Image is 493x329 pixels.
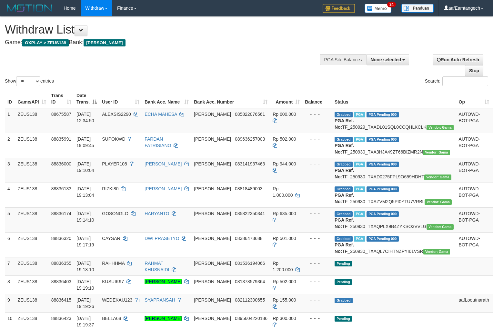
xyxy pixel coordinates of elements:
span: Copy 08386473688 to clipboard [235,236,263,241]
span: RAHHHMA [102,261,125,266]
span: Rp 600.000 [273,112,296,117]
span: [PERSON_NAME] [194,279,231,284]
span: PGA Pending [367,211,399,217]
span: Rp 1.000.000 [273,186,293,198]
span: [DATE] 19:18:10 [76,261,94,272]
div: - - - [305,235,329,242]
a: DWI PRASETYO [145,236,179,241]
span: [PERSON_NAME] [194,136,231,142]
img: panduan.png [401,4,434,13]
span: [PERSON_NAME] [194,112,231,117]
td: ZEUS138 [15,257,49,275]
b: PGA Ref. No: [335,193,354,204]
span: Pending [335,316,352,322]
td: AUTOWD-BOT-PGA [456,183,492,207]
label: Show entries [5,76,54,86]
div: - - - [305,136,329,142]
span: Vendor URL: https://trx31.1velocity.biz [423,249,450,254]
span: Rp 944.000 [273,161,296,166]
img: MOTION_logo.png [5,3,54,13]
div: - - - [305,278,329,285]
img: Feedback.jpg [323,4,355,13]
span: BELLA68 [102,316,121,321]
td: ZEUS138 [15,183,49,207]
b: PGA Ref. No: [335,217,354,229]
td: 2 [5,133,15,158]
span: None selected [371,57,401,62]
span: 88836174 [51,211,71,216]
span: Vendor URL: https://trx31.1velocity.biz [423,150,450,155]
h4: Game: Bank: [5,39,322,46]
th: User ID: activate to sort column ascending [99,90,142,108]
span: Marked by aafpengsreynich [354,162,365,167]
span: Copy 081536194066 to clipboard [235,261,265,266]
td: TF_250929_TXADL01SQL0CCQHLKCLK [332,108,456,133]
div: PGA Site Balance / [320,54,366,65]
span: [PERSON_NAME] [84,39,125,46]
a: ECHA MAHESA [145,112,177,117]
span: 88836320 [51,236,71,241]
span: Grabbed [335,298,353,303]
a: [PERSON_NAME] [145,186,182,191]
a: [PERSON_NAME] [145,279,182,284]
td: 3 [5,158,15,183]
span: 88836403 [51,279,71,284]
a: RAHMAT KHUSNAIDI [145,261,169,272]
span: [DATE] 19:17:19 [76,236,94,247]
th: Date Trans.: activate to sort column descending [74,90,99,108]
td: ZEUS138 [15,133,49,158]
td: AUTOWD-BOT-PGA [456,232,492,257]
span: SUPOKWD [102,136,125,142]
th: Op: activate to sort column ascending [456,90,492,108]
span: RIZKI80 [102,186,118,191]
span: 88836133 [51,186,71,191]
span: [DATE] 19:09:45 [76,136,94,148]
span: 88835991 [51,136,71,142]
span: Grabbed [335,162,353,167]
span: Vendor URL: https://trx31.1velocity.biz [427,224,454,230]
span: Rp 502.000 [273,279,296,284]
span: GOSONGLO [102,211,128,216]
td: AUTOWD-BOT-PGA [456,207,492,232]
td: aafLoeutnarath [456,294,492,312]
span: Copy 081378579364 to clipboard [235,279,265,284]
a: FARDAN FATRISIANO [145,136,171,148]
div: - - - [305,161,329,167]
span: [PERSON_NAME] [194,211,231,216]
th: Trans ID: activate to sort column ascending [49,90,74,108]
td: 5 [5,207,15,232]
span: [PERSON_NAME] [194,161,231,166]
span: Copy 089636257003 to clipboard [235,136,265,142]
td: TF_250930_TXAD0275FPL9O659HDHT [332,158,456,183]
td: TF_250930_TXAQPLX9B4ZYKSO3VVLG [332,207,456,232]
a: HARYANTO [145,211,169,216]
label: Search: [425,76,488,86]
span: WEDEKAU123 [102,297,132,303]
span: Rp 502.000 [273,136,296,142]
span: Copy 085822076561 to clipboard [235,112,265,117]
span: Marked by aafpengsreynich [354,211,365,217]
span: Copy 0895604220186 to clipboard [235,316,267,321]
span: Vendor URL: https://trx31.1velocity.biz [425,199,452,205]
span: OXPLAY > ZEUS138 [22,39,69,46]
th: Status [332,90,456,108]
span: Grabbed [335,186,353,192]
td: ZEUS138 [15,108,49,133]
span: PGA Pending [367,137,399,142]
span: Rp 1.200.000 [273,261,293,272]
td: 7 [5,257,15,275]
span: Grabbed [335,112,353,117]
th: ID [5,90,15,108]
span: Rp 155.000 [273,297,296,303]
span: PGA Pending [367,186,399,192]
span: PGA Pending [367,112,399,117]
span: Copy 083141937463 to clipboard [235,161,265,166]
td: ZEUS138 [15,207,49,232]
select: Showentries [16,76,40,86]
span: Pending [335,279,352,285]
span: ALEXSIS2290 [102,112,131,117]
input: Search: [442,76,488,86]
span: [DATE] 19:14:10 [76,211,94,223]
span: [DATE] 19:19:26 [76,297,94,309]
span: Grabbed [335,137,353,142]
